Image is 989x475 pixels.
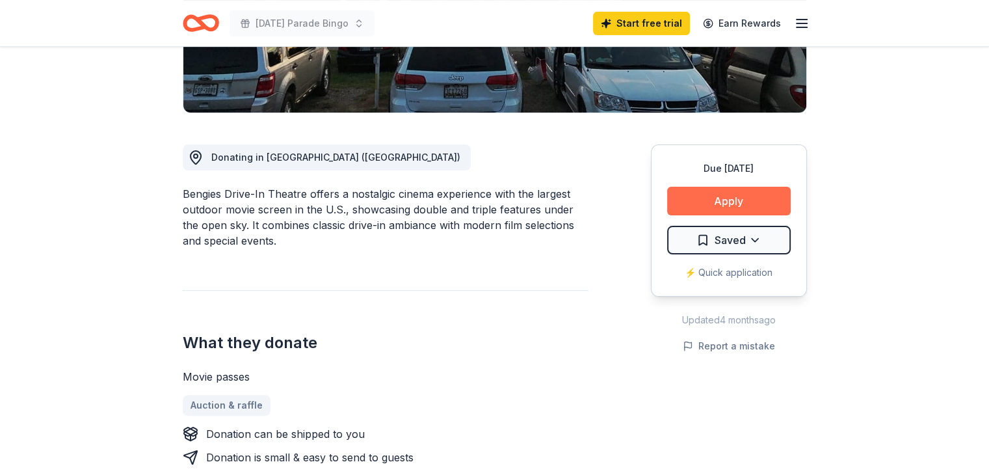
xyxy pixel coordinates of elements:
div: Donation can be shipped to you [206,426,365,442]
span: Donating in [GEOGRAPHIC_DATA] ([GEOGRAPHIC_DATA]) [211,152,460,163]
h2: What they donate [183,332,588,353]
div: Movie passes [183,369,588,385]
button: Apply [667,187,791,215]
div: Updated 4 months ago [651,312,807,328]
div: Donation is small & easy to send to guests [206,450,414,465]
div: Bengies Drive-In Theatre offers a nostalgic cinema experience with the largest outdoor movie scre... [183,186,588,249]
button: [DATE] Parade Bingo [230,10,375,36]
a: Start free trial [593,12,690,35]
span: [DATE] Parade Bingo [256,16,349,31]
button: Report a mistake [683,338,775,354]
a: Home [183,8,219,38]
a: Auction & raffle [183,395,270,416]
div: ⚡️ Quick application [667,265,791,280]
button: Saved [667,226,791,254]
div: Due [DATE] [667,161,791,176]
span: Saved [715,232,746,249]
a: Earn Rewards [695,12,789,35]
